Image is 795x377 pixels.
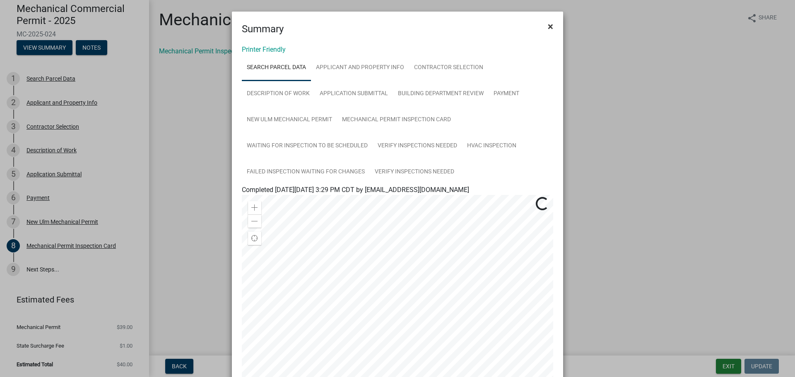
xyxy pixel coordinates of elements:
a: Failed Inspection waiting for changes [242,159,370,185]
a: HVAC Inspection [462,133,521,159]
div: Zoom out [248,214,261,228]
a: Contractor Selection [409,55,488,81]
a: Building Department Review [393,81,489,107]
span: Completed [DATE][DATE] 3:29 PM CDT by [EMAIL_ADDRESS][DOMAIN_NAME] [242,186,469,194]
a: Mechanical Permit Inspection Card [337,107,456,133]
a: Payment [489,81,524,107]
button: Close [541,15,560,38]
a: Verify Inspections Needed [370,159,459,185]
a: Search Parcel Data [242,55,311,81]
a: Waiting for Inspection to be Scheduled [242,133,373,159]
div: Zoom in [248,201,261,214]
a: Verify Inspections Needed [373,133,462,159]
div: Find my location [248,232,261,245]
span: × [548,21,553,32]
a: Description of Work [242,81,315,107]
h4: Summary [242,22,284,36]
a: Applicant and Property Info [311,55,409,81]
a: Printer Friendly [242,46,286,53]
a: Application Submittal [315,81,393,107]
a: New Ulm Mechanical Permit [242,107,337,133]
